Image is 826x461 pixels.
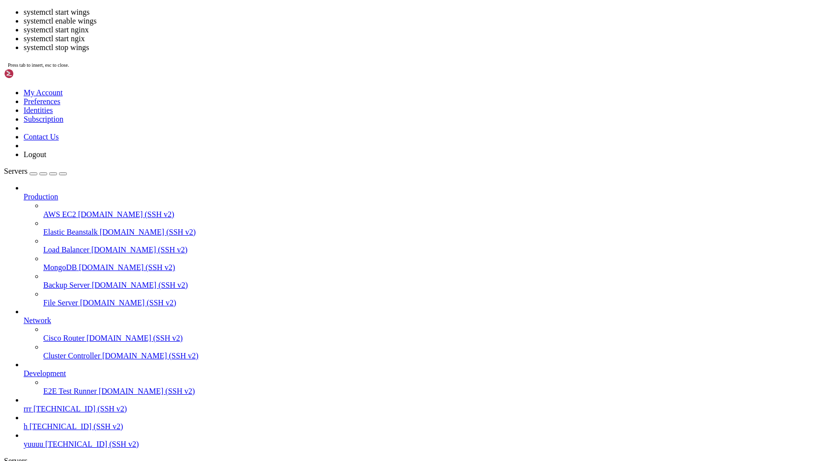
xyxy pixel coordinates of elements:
[4,264,699,275] x-row: Setting up php8.1 (8.1.33-1+ubuntu22.04.1+[DOMAIN_NAME][PERSON_NAME]+1) ...
[4,49,699,60] x-row: Setting up mariadb-client-compat (1:12.0.2+[PERSON_NAME]~ubu2204) ...
[45,440,139,448] span: [TECHNICAL_ID] (SSH v2)
[43,352,100,360] span: Cluster Controller
[4,94,699,106] x-row: Setting up php8.1-cli (8.1.33-1+ubuntu22.04.1+[DOMAIN_NAME][PERSON_NAME]+1) ...
[4,331,80,342] span: Downloading...
[43,228,98,236] span: Elastic Beanstalk
[43,201,822,219] li: AWS EC2 [DOMAIN_NAME] (SSH v2)
[78,210,175,218] span: [DOMAIN_NAME] (SSH v2)
[24,316,822,325] a: Network
[43,281,822,290] a: Backup Server [DOMAIN_NAME] (SSH v2)
[24,17,822,26] li: systemctl enable wings
[87,334,183,342] span: [DOMAIN_NAME] (SSH v2)
[80,298,177,307] span: [DOMAIN_NAME] (SSH v2)
[4,38,699,49] x-row: Creating config file /etc/php/8.1/mods-available/mbstring.ini with new version
[24,192,822,201] a: Production
[43,219,822,237] li: Elastic Beanstalk [DOMAIN_NAME] (SSH v2)
[4,275,699,286] x-row: Processing triggers for man-db (2.10.2-1) ...
[4,4,699,15] x-row: Installing new version of config file /etc/mysql/mariadb.conf.d/60-galera.cnf ...
[24,422,822,431] a: h [TECHNICAL_ID] (SSH v2)
[4,286,699,298] x-row: Processing triggers for libc-bin (2.35-0ubuntu3.11) ...
[4,365,193,376] span: Use it: php /usr/local/bin/composer
[24,26,822,34] li: systemctl start nginx
[43,334,85,342] span: Cisco Router
[43,387,822,396] a: E2E Test Runner [DOMAIN_NAME] (SSH v2)
[4,167,28,175] span: Servers
[24,413,822,431] li: h [TECHNICAL_ID] (SSH v2)
[24,88,63,97] a: My Account
[24,431,822,449] li: yuuuu [TECHNICAL_ID] (SSH v2)
[240,388,245,399] div: (42, 34)
[24,184,822,307] li: Production
[4,207,699,218] x-row: Setting up php8.1-fpm (8.1.33-1+ubuntu22.04.1+[DOMAIN_NAME][PERSON_NAME]+1) ...
[4,60,699,72] x-row: Setting up redis-server (6:8.2.1-1rl1~jammy1) ...
[4,151,699,162] x-row: Setting up mariadb-server (1:12.0.2+[PERSON_NAME]~ubu2204) ...
[43,298,78,307] span: File Server
[24,405,822,413] a: rrr [TECHNICAL_ID] (SSH v2)
[24,150,46,159] a: Logout
[4,69,60,79] img: Shellngn
[43,245,89,254] span: Load Balancer
[24,8,822,17] li: systemctl start wings
[43,263,822,272] a: MongoDB [DOMAIN_NAME] (SSH v2)
[92,281,188,289] span: [DOMAIN_NAME] (SSH v2)
[24,106,53,114] a: Identities
[4,15,699,27] x-row: Setting up php8.1-mbstring (8.1.33-1+ubuntu22.04.1+[DOMAIN_NAME][PERSON_NAME]+1) ...
[24,34,822,43] li: systemctl start ngix
[4,162,699,173] x-row: Installing new version of config file /etc/init.d/mariadb ...
[4,241,699,252] x-row: Created symlink /etc/systemd/system/multi-user.target.wants/php8.1-fpm.service -> /lib/systemd/sy...
[4,298,699,309] x-row: Processing triggers for php8.1-cli (8.1.33-1+ubuntu22.04.1+[DOMAIN_NAME][PERSON_NAME]+1) ...
[43,210,76,218] span: AWS EC2
[29,422,123,431] span: [TECHNICAL_ID] (SSH v2)
[43,210,822,219] a: AWS EC2 [DOMAIN_NAME] (SSH v2)
[4,252,699,264] x-row: Setting up mariadb-server-compat (1:12.0.2+[PERSON_NAME]~ubu2204) ...
[4,128,699,139] x-row: Setting up mariadb-server-core (1:12.0.2+[PERSON_NAME]~ubu2204) ...
[100,228,196,236] span: [DOMAIN_NAME] (SSH v2)
[43,290,822,307] li: File Server [DOMAIN_NAME] (SSH v2)
[43,237,822,254] li: Load Balancer [DOMAIN_NAME] (SSH v2)
[4,185,699,196] x-row: Installing new version of config file /etc/mysql/debian-start ...
[24,369,66,378] span: Development
[43,263,77,271] span: MongoDB
[24,440,43,448] span: yuuuu
[4,117,699,128] x-row: Creating config file /etc/php/8.1/cli/php.ini with new version
[4,139,699,151] x-row: Setting up redis (6:8.2.1-1rl1~jammy1) ...
[43,378,822,396] li: E2E Test Runner [DOMAIN_NAME] (SSH v2)
[24,192,58,201] span: Production
[102,352,199,360] span: [DOMAIN_NAME] (SSH v2)
[24,133,59,141] a: Contact Us
[43,245,822,254] a: Load Balancer [DOMAIN_NAME] (SSH v2)
[24,316,51,325] span: Network
[4,388,699,399] x-row: root@[PERSON_NAME]-vps-1127130365316845638-1:~# sy
[4,230,699,241] x-row: Creating config file /etc/php/8.1/fpm/php.ini with new version
[8,62,69,68] span: Press tab to insert, esc to close.
[4,173,699,185] x-row: Installing new version of config file /etc/logrotate.d/mariadb ...
[4,309,699,320] x-row: Processing triggers for php8.1-fpm (8.1.33-1+ubuntu22.04.1+[DOMAIN_NAME][PERSON_NAME]+1) ...
[4,320,215,331] span: All settings correct for using Composer
[24,43,822,52] li: systemctl stop wings
[43,281,90,289] span: Backup Server
[24,422,28,431] span: h
[24,360,822,396] li: Development
[33,405,127,413] span: [TECHNICAL_ID] (SSH v2)
[24,396,822,413] li: rrr [TECHNICAL_ID] (SSH v2)
[43,272,822,290] li: Backup Server [DOMAIN_NAME] (SSH v2)
[43,334,822,343] a: Cisco Router [DOMAIN_NAME] (SSH v2)
[43,343,822,360] li: Cluster Controller [DOMAIN_NAME] (SSH v2)
[99,387,195,395] span: [DOMAIN_NAME] (SSH v2)
[91,245,188,254] span: [DOMAIN_NAME] (SSH v2)
[24,115,63,123] a: Subscription
[43,228,822,237] a: Elastic Beanstalk [DOMAIN_NAME] (SSH v2)
[43,298,822,307] a: File Server [DOMAIN_NAME] (SSH v2)
[43,254,822,272] li: MongoDB [DOMAIN_NAME] (SSH v2)
[4,83,699,94] x-row: redis-server.service is a disabled or a static unit not running, not starting it.
[4,72,699,83] x-row: Installing new version of config file /etc/redis/redis.conf ...
[24,369,822,378] a: Development
[43,325,822,343] li: Cisco Router [DOMAIN_NAME] (SSH v2)
[4,354,415,365] span: Composer (version [DATE]) successfully installed to: /usr/local/bin/composer
[24,405,31,413] span: rrr
[4,167,67,175] a: Servers
[43,352,822,360] a: Cluster Controller [DOMAIN_NAME] (SSH v2)
[24,307,822,360] li: Network
[4,196,699,207] x-row: Installing new version of config file /etc/mysql/mariadb.conf.d/50-server.cnf ...
[24,97,60,106] a: Preferences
